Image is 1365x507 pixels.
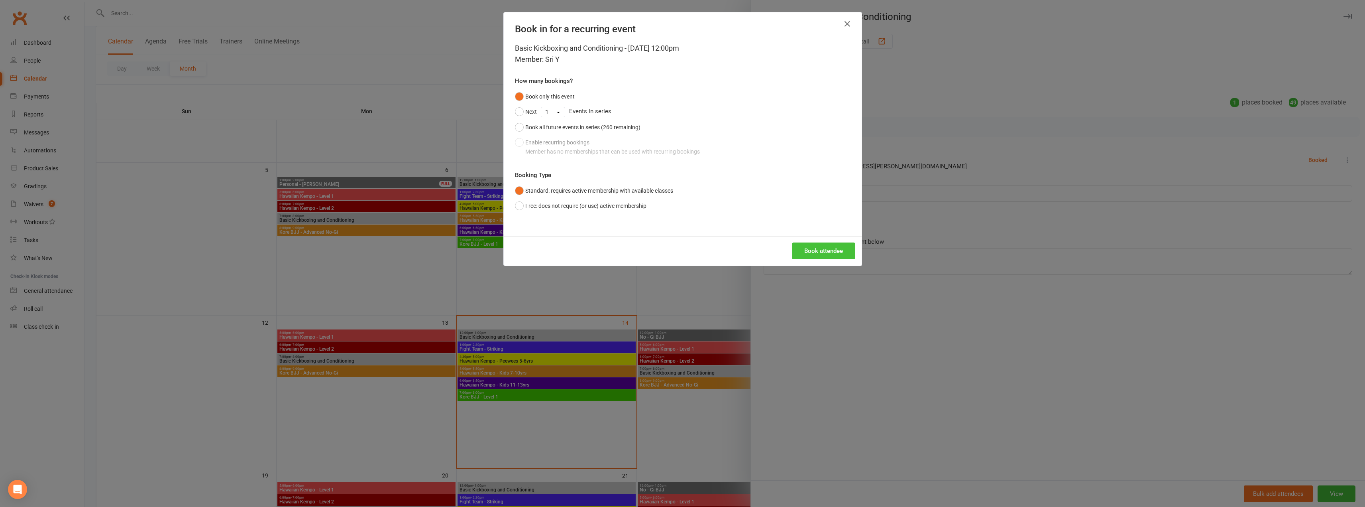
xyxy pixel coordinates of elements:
[515,76,573,86] label: How many bookings?
[515,24,850,35] h4: Book in for a recurring event
[515,104,537,119] button: Next
[525,123,640,132] div: Book all future events in series (260 remaining)
[515,198,646,213] button: Free: does not require (or use) active membership
[515,183,673,198] button: Standard: requires active membership with available classes
[792,243,855,259] button: Book attendee
[841,18,854,30] button: Close
[8,480,27,499] div: Open Intercom Messenger
[515,120,640,135] button: Book all future events in series (260 remaining)
[515,43,850,65] div: Basic Kickboxing and Conditioning - [DATE] 12:00pm Member: Sri Y
[515,89,575,104] button: Book only this event
[515,170,551,180] label: Booking Type
[515,104,850,119] div: Events in series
